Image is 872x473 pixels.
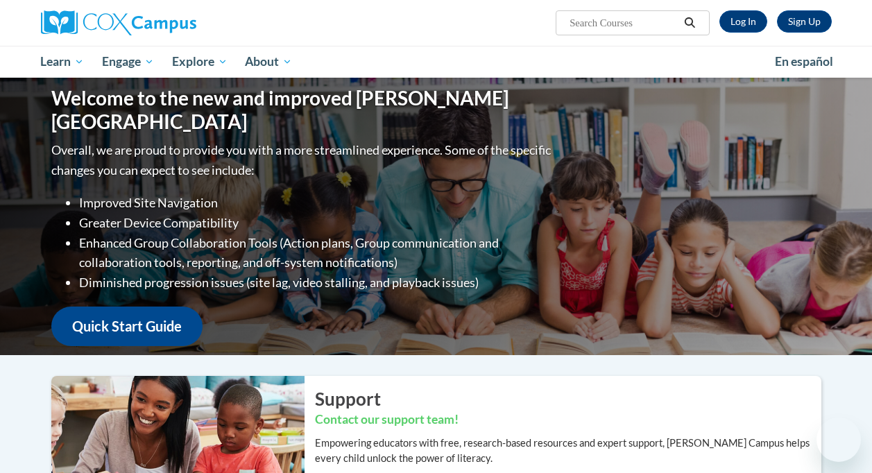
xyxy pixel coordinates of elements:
[719,10,767,33] a: Log In
[31,46,842,78] div: Main menu
[93,46,163,78] a: Engage
[766,47,842,76] a: En español
[679,15,700,31] button: Search
[315,436,821,466] p: Empowering educators with free, research-based resources and expert support, [PERSON_NAME] Campus...
[79,193,554,213] li: Improved Site Navigation
[79,273,554,293] li: Diminished progression issues (site lag, video stalling, and playback issues)
[51,87,554,133] h1: Welcome to the new and improved [PERSON_NAME][GEOGRAPHIC_DATA]
[79,213,554,233] li: Greater Device Compatibility
[817,418,861,462] iframe: Button to launch messaging window
[51,140,554,180] p: Overall, we are proud to provide you with a more streamlined experience. Some of the specific cha...
[568,15,679,31] input: Search Courses
[172,53,228,70] span: Explore
[79,233,554,273] li: Enhanced Group Collaboration Tools (Action plans, Group communication and collaboration tools, re...
[775,54,833,69] span: En español
[315,411,821,429] h3: Contact our support team!
[245,53,292,70] span: About
[41,10,196,35] img: Cox Campus
[315,386,821,411] h2: Support
[236,46,301,78] a: About
[163,46,237,78] a: Explore
[102,53,154,70] span: Engage
[32,46,94,78] a: Learn
[51,307,203,346] a: Quick Start Guide
[41,10,291,35] a: Cox Campus
[777,10,832,33] a: Register
[40,53,84,70] span: Learn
